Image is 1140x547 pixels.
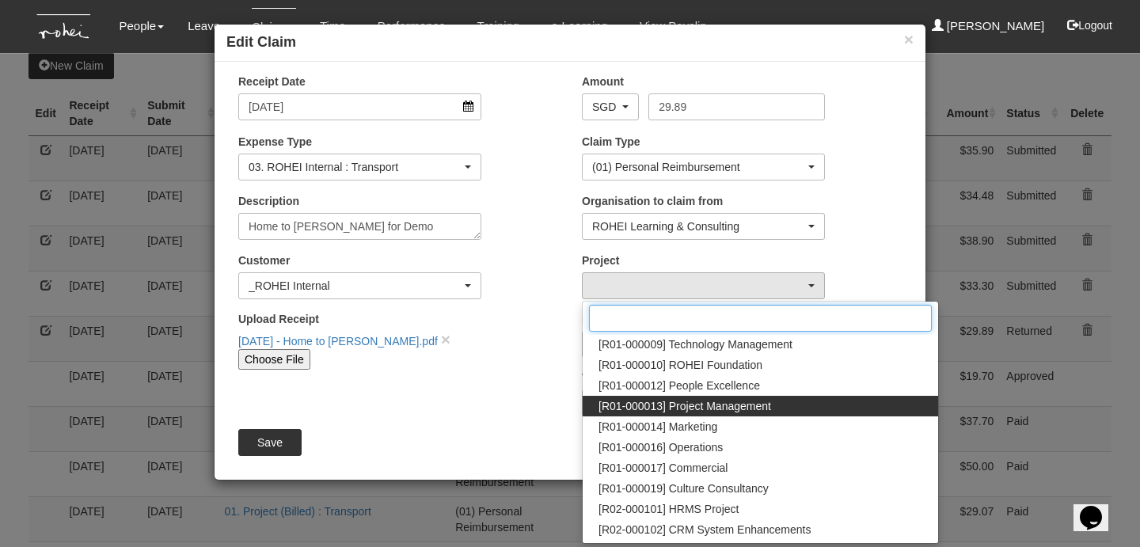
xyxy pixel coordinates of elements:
div: 03. ROHEI Internal : Transport [249,159,462,175]
label: Claim Type [582,134,640,150]
iframe: chat widget [1073,484,1124,531]
b: Edit Claim [226,34,296,50]
label: Receipt Date [238,74,306,89]
a: close [441,330,450,348]
div: (01) Personal Reimbursement [592,159,805,175]
input: Search [589,305,932,332]
div: _ROHEI Internal [249,278,462,294]
span: [R02-000101] HRMS Project [598,501,739,517]
span: [R01-000013] Project Management [598,398,771,414]
span: [R01-000017] Commercial [598,460,728,476]
textarea: Home to [PERSON_NAME] for Demo [238,213,481,240]
input: d/m/yyyy [238,93,481,120]
span: [R01-000010] ROHEI Foundation [598,357,762,373]
input: Choose File [238,349,310,370]
div: SGD [592,99,619,115]
button: × [904,31,914,47]
label: Upload Receipt [238,311,319,327]
div: ROHEI Learning & Consulting [592,218,805,234]
button: (01) Personal Reimbursement [582,154,825,180]
span: [R01-000014] Marketing [598,419,717,435]
button: 03. ROHEI Internal : Transport [238,154,481,180]
span: [R01-000016] Operations [598,439,723,455]
label: Project [582,253,619,268]
span: [R02-000102] CRM System Enhancements [598,522,811,538]
input: Save [238,429,302,456]
label: Description [238,193,299,209]
a: [DATE] - Home to [PERSON_NAME].pdf [238,335,438,348]
button: SGD [582,93,639,120]
label: Customer [238,253,290,268]
span: [R01-000009] Technology Management [598,336,792,352]
span: [R01-000019] Culture Consultancy [598,481,769,496]
label: Organisation to claim from [582,193,723,209]
label: Amount [582,74,624,89]
span: [R01-000012] People Excellence [598,378,760,393]
button: ROHEI Learning & Consulting [582,213,825,240]
button: _ROHEI Internal [238,272,481,299]
label: Expense Type [238,134,312,150]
